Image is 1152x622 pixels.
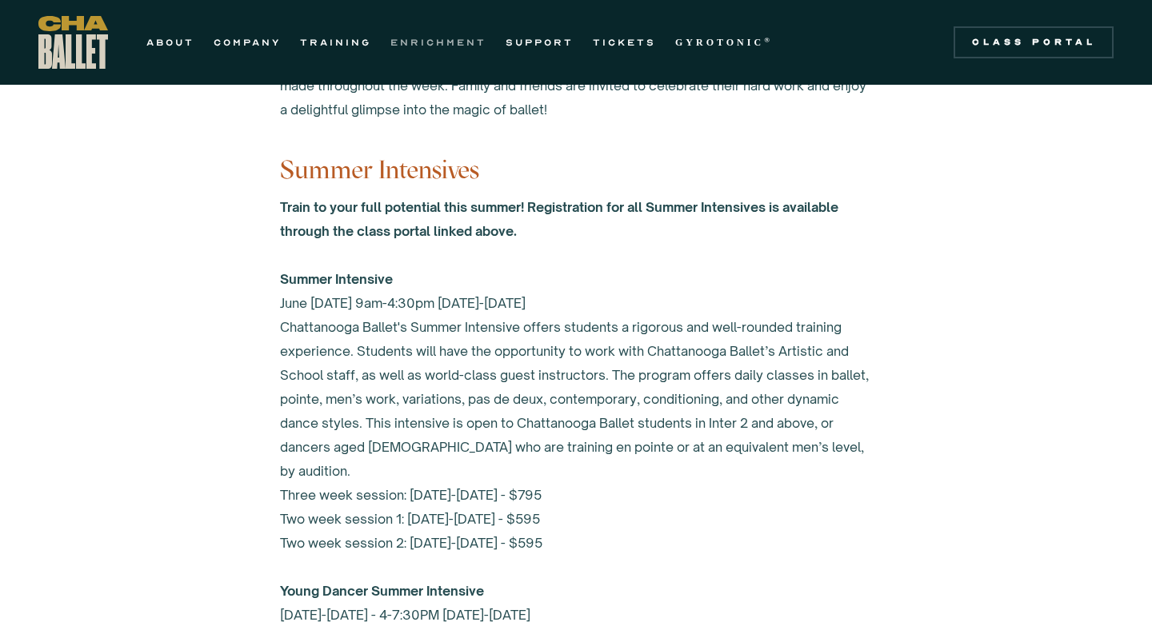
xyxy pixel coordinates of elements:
a: Class Portal [954,26,1114,58]
strong: Summer Intensive ‍ [280,271,393,287]
a: SUPPORT [506,33,574,52]
a: COMPANY [214,33,281,52]
a: TICKETS [593,33,656,52]
a: ABOUT [146,33,194,52]
a: TRAINING [300,33,371,52]
strong: Young Dancer Summer Intensive [280,583,484,599]
div: Class Portal [963,36,1104,49]
a: ENRICHMENT [390,33,486,52]
a: GYROTONIC® [675,33,773,52]
sup: ® [764,36,773,44]
a: home [38,16,108,69]
h3: Summer Intensives [280,138,872,185]
strong: Train to your full potential this summer! Registration for all Summer Intensives is available thr... [280,199,838,239]
strong: GYROTONIC [675,37,764,48]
